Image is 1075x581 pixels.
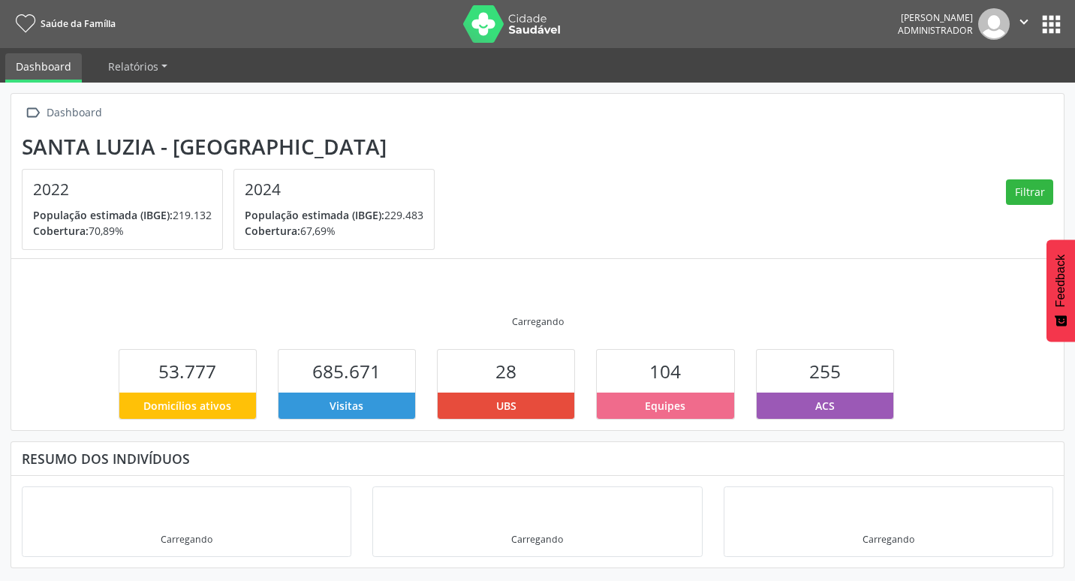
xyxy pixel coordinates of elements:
[22,450,1053,467] div: Resumo dos indivíduos
[44,102,104,124] div: Dashboard
[512,315,564,328] div: Carregando
[1006,179,1053,205] button: Filtrar
[330,398,363,414] span: Visitas
[978,8,1010,40] img: img
[33,207,212,223] p: 219.132
[649,359,681,384] span: 104
[5,53,82,83] a: Dashboard
[33,208,173,222] span: População estimada (IBGE):
[22,134,445,159] div: Santa Luzia - [GEOGRAPHIC_DATA]
[245,208,384,222] span: População estimada (IBGE):
[1038,11,1064,38] button: apps
[245,180,423,199] h4: 2024
[41,17,116,30] span: Saúde da Família
[1010,8,1038,40] button: 
[22,102,44,124] i: 
[815,398,835,414] span: ACS
[1054,254,1067,307] span: Feedback
[495,359,516,384] span: 28
[33,180,212,199] h4: 2022
[161,533,212,546] div: Carregando
[245,223,423,239] p: 67,69%
[809,359,841,384] span: 255
[245,207,423,223] p: 229.483
[645,398,685,414] span: Equipes
[863,533,914,546] div: Carregando
[158,359,216,384] span: 53.777
[898,11,973,24] div: [PERSON_NAME]
[496,398,516,414] span: UBS
[143,398,231,414] span: Domicílios ativos
[312,359,381,384] span: 685.671
[22,102,104,124] a:  Dashboard
[98,53,178,80] a: Relatórios
[511,533,563,546] div: Carregando
[33,224,89,238] span: Cobertura:
[1046,239,1075,342] button: Feedback - Mostrar pesquisa
[245,224,300,238] span: Cobertura:
[1016,14,1032,30] i: 
[108,59,158,74] span: Relatórios
[11,11,116,36] a: Saúde da Família
[898,24,973,37] span: Administrador
[33,223,212,239] p: 70,89%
